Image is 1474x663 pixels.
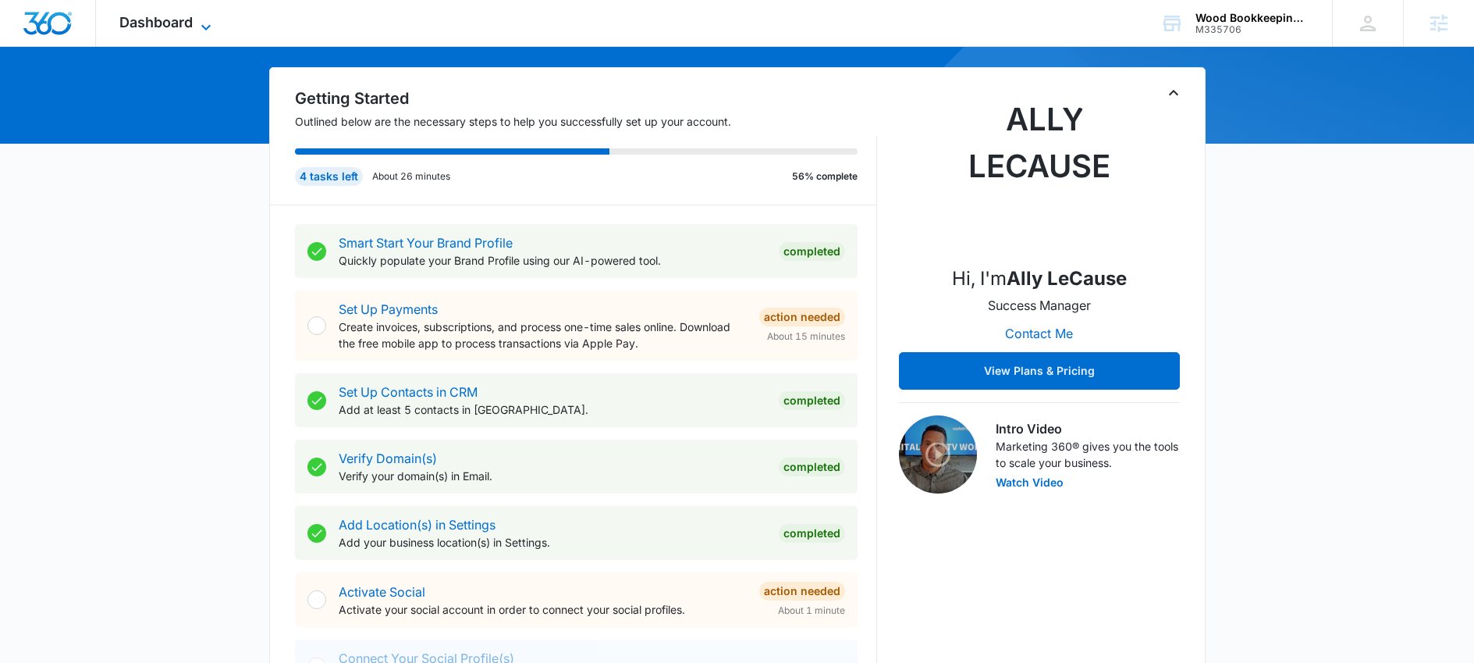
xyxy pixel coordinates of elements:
p: Verify your domain(s) in Email. [339,468,766,484]
p: Quickly populate your Brand Profile using our AI-powered tool. [339,252,766,269]
p: Add your business location(s) in Settings. [339,534,766,551]
p: 56% complete [792,169,858,184]
div: Completed [779,458,845,476]
img: Intro Video [899,415,977,494]
h2: Getting Started [295,87,877,110]
div: Completed [779,391,845,410]
p: Add at least 5 contacts in [GEOGRAPHIC_DATA]. [339,401,766,418]
strong: Ally LeCause [1007,267,1127,290]
span: About 1 minute [778,604,845,618]
div: 4 tasks left [295,167,363,186]
button: Contact Me [989,315,1089,352]
h3: Intro Video [996,419,1180,438]
p: Hi, I'm [952,265,1127,293]
a: Add Location(s) in Settings [339,517,495,533]
img: Ally LeCause [961,96,1117,252]
button: Watch Video [996,477,1064,488]
p: About 26 minutes [372,169,450,184]
span: Dashboard [119,14,193,30]
a: Activate Social [339,584,425,600]
p: Marketing 360® gives you the tools to scale your business. [996,438,1180,471]
div: Completed [779,242,845,261]
a: Set Up Payments [339,301,438,317]
a: Set Up Contacts in CRM [339,384,478,400]
div: Action Needed [759,582,845,601]
button: Toggle Collapse [1164,84,1183,102]
div: account id [1195,24,1309,35]
p: Success Manager [988,296,1091,315]
a: Smart Start Your Brand Profile [339,235,513,251]
a: Verify Domain(s) [339,451,437,466]
div: Completed [779,524,845,543]
p: Activate your social account in order to connect your social profiles. [339,601,747,618]
p: Create invoices, subscriptions, and process one-time sales online. Download the free mobile app t... [339,319,747,351]
span: About 15 minutes [767,330,845,344]
p: Outlined below are the necessary steps to help you successfully set up your account. [295,113,877,130]
div: account name [1195,12,1309,24]
button: View Plans & Pricing [899,352,1180,390]
div: Action Needed [759,308,845,326]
